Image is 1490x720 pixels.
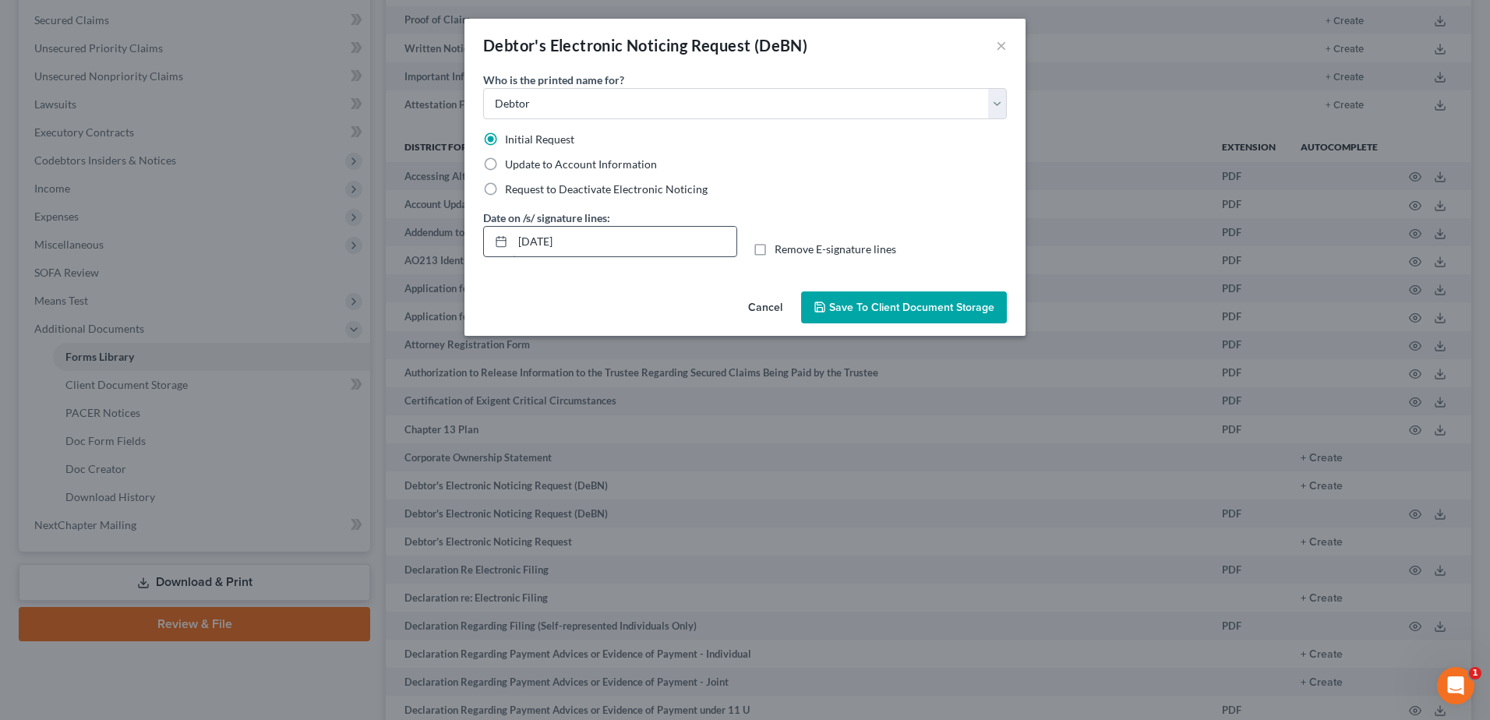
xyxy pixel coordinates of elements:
[483,34,807,56] div: Debtor's Electronic Noticing Request (DeBN)
[483,210,610,226] label: Date on /s/ signature lines:
[505,182,708,196] span: Request to Deactivate Electronic Noticing
[736,293,795,324] button: Cancel
[801,291,1007,324] button: Save to Client Document Storage
[775,242,896,256] span: Remove E-signature lines
[1437,667,1474,704] iframe: Intercom live chat
[996,36,1007,55] button: ×
[505,132,574,146] span: Initial Request
[505,157,657,171] span: Update to Account Information
[513,227,736,256] input: MM/DD/YYYY
[829,301,994,314] span: Save to Client Document Storage
[483,72,624,88] label: Who is the printed name for?
[1469,667,1481,679] span: 1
